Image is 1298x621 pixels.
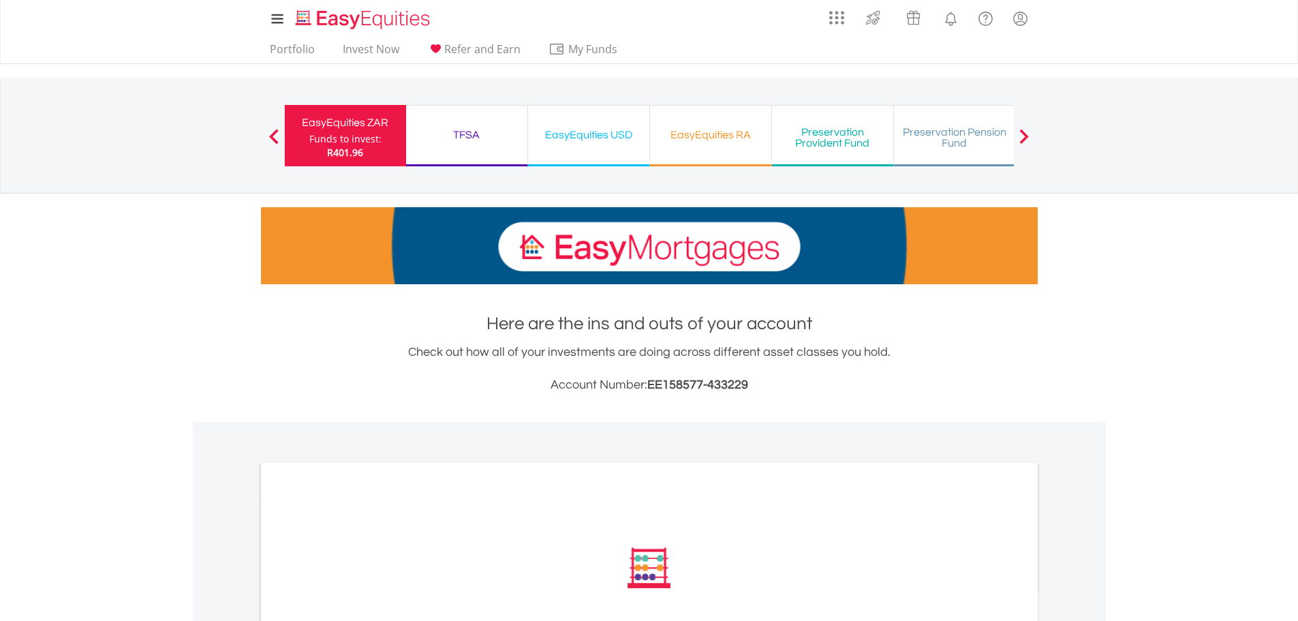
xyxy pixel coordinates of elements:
[264,42,320,63] a: Portfolio
[1003,3,1038,33] a: My Profile
[902,127,1007,149] div: Preservation Pension Fund
[414,125,519,145] div: TFSA
[261,312,1038,336] h1: Here are the ins and outs of your account
[422,42,526,63] a: Refer and Earn
[260,136,288,149] button: Previous
[1010,136,1038,149] button: Next
[902,7,925,29] img: vouchers-v2.svg
[290,3,435,31] a: Home page
[658,125,763,145] div: EasyEquities RA
[293,113,398,132] div: EasyEquities ZAR
[820,3,853,25] a: AppsGrid
[309,132,382,146] div: Funds to invest:
[548,40,638,58] span: My Funds
[261,343,1038,395] div: Check out how all of your investments are doing across different asset classes you hold.
[780,127,885,149] div: Preservation Provident Fund
[862,7,884,29] img: thrive-v2.svg
[293,8,435,31] img: EasyEquities_Logo.png
[337,42,405,63] a: Invest Now
[327,146,363,159] span: R401.96
[261,376,1038,395] h3: Account Number:
[647,378,748,391] span: EE158577-433229
[444,42,521,57] span: Refer and Earn
[933,3,968,31] a: Notifications
[261,207,1038,284] img: EasyMortage Promotion Banner
[968,3,1003,31] a: FAQ's and Support
[893,3,933,29] a: Vouchers
[536,125,641,145] div: EasyEquities USD
[829,10,844,25] img: grid-menu-icon.svg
